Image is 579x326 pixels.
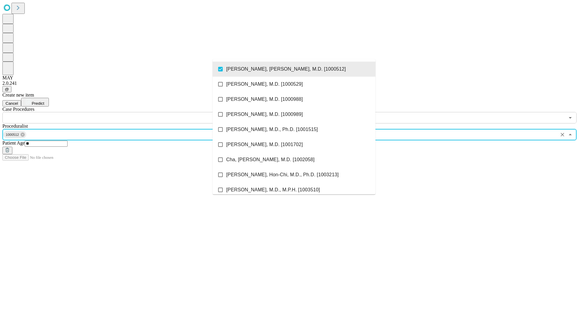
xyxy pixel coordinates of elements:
[2,140,25,145] span: Patient Age
[226,171,339,178] span: [PERSON_NAME], Hon-Chi, M.D., Ph.D. [1003213]
[21,98,49,107] button: Predict
[2,75,577,81] div: MAY
[2,107,34,112] span: Scheduled Procedure
[32,101,44,106] span: Predict
[5,101,18,106] span: Cancel
[2,100,21,107] button: Cancel
[226,186,320,193] span: [PERSON_NAME], M.D., M.P.H. [1003510]
[226,126,318,133] span: [PERSON_NAME], M.D., Ph.D. [1001515]
[226,96,303,103] span: [PERSON_NAME], M.D. [1000988]
[3,131,26,138] div: 1000512
[226,141,303,148] span: [PERSON_NAME], M.D. [1001702]
[226,81,303,88] span: [PERSON_NAME], M.D. [1000529]
[3,131,21,138] span: 1000512
[2,81,577,86] div: 2.0.241
[226,156,315,163] span: Cha, [PERSON_NAME], M.D. [1002058]
[2,86,11,92] button: @
[5,87,9,91] span: @
[226,111,303,118] span: [PERSON_NAME], M.D. [1000989]
[2,92,34,97] span: Create new item
[558,130,567,139] button: Clear
[566,130,574,139] button: Close
[566,113,574,122] button: Open
[2,123,28,129] span: Proceduralist
[226,66,346,73] span: [PERSON_NAME], [PERSON_NAME], M.D. [1000512]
